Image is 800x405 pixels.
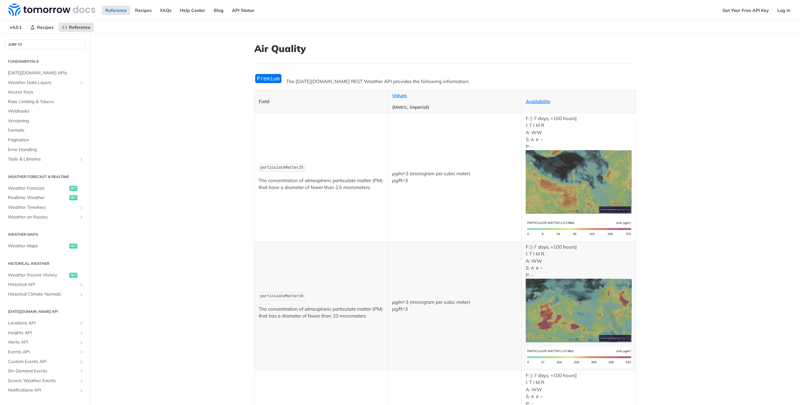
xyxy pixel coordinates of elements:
[5,203,86,212] a: Weather TimelinesShow subpages for Weather Timelines
[59,23,94,32] a: Reference
[5,280,86,289] a: Historical APIShow subpages for Historical API
[79,215,84,220] button: Show subpages for Weather on Routes
[79,359,84,364] button: Show subpages for Custom Events API
[8,330,77,336] span: Insights API
[8,272,68,278] span: Weather Recent History
[79,321,84,326] button: Show subpages for Locations API
[254,78,636,85] p: The [DATE][DOMAIN_NAME] REST Weather API provides the following information:
[526,115,632,214] p: F: [-7 days, +100 hours] I: T I M R A: WW S: ∧ ∨ ~ P: -
[526,225,632,231] span: Expand image
[69,273,77,278] span: get
[259,98,384,105] p: Field
[79,282,84,287] button: Show subpages for Historical API
[526,98,550,104] a: Availability
[526,279,632,342] img: pm10
[176,6,209,15] a: Help Center
[8,281,77,288] span: Historical API
[392,170,517,184] p: μg/m^3 (microgram per cubic meter) μg/ft^3
[79,157,84,162] button: Show subpages for Tools & Libraries
[69,195,77,200] span: get
[5,87,86,97] a: Access Keys
[5,366,86,376] a: On-Demand EventsShow subpages for On-Demand Events
[526,307,632,313] span: Expand image
[5,145,86,155] a: Error Handling
[79,205,84,210] button: Show subpages for Weather Timelines
[8,185,68,192] span: Weather Forecast
[8,3,95,16] img: Tomorrow.io Weather API Docs
[8,127,84,134] span: Formats
[5,290,86,299] a: Historical Climate NormalsShow subpages for Historical Climate Normals
[79,80,84,85] button: Show subpages for Weather Data Layers
[8,108,84,114] span: Webhooks
[8,320,77,326] span: Locations API
[5,135,86,145] a: Pagination
[526,150,632,214] img: pm25
[210,6,227,15] a: Blog
[5,193,86,202] a: Realtime Weatherget
[5,184,86,193] a: Weather Forecastget
[132,6,155,15] a: Recipes
[5,97,86,107] a: Rate Limiting & Tokens
[392,92,407,98] a: Values
[8,291,77,297] span: Historical Climate Normals
[69,24,90,30] span: Reference
[526,218,632,239] img: pm25
[8,214,77,220] span: Weather on Routes
[8,378,77,384] span: Severe Weather Events
[8,80,77,86] span: Weather Data Layers
[5,213,86,222] a: Weather on RoutesShow subpages for Weather on Routes
[79,340,84,345] button: Show subpages for Alerts API
[392,104,517,111] p: (Metric, Imperial)
[8,70,84,76] span: [DATE][DOMAIN_NAME] APIs
[5,155,86,164] a: Tools & LibrariesShow subpages for Tools & Libraries
[8,349,77,355] span: Events API
[526,179,632,185] span: Expand image
[8,118,84,124] span: Versioning
[79,378,84,383] button: Show subpages for Severe Weather Events
[5,59,86,64] h2: Fundamentals
[259,306,384,320] p: The concentration of atmospheric particulate matter (PM) that has a diameter of fewer than 10 mic...
[526,347,632,368] img: pm10
[259,164,305,172] code: particulateMatter25
[69,244,77,249] span: get
[8,359,77,365] span: Custom Events API
[392,299,517,313] p: μg/m^3 (microgram per cubic meter) μg/ft^3
[229,6,258,15] a: API Status
[27,23,57,32] a: Recipes
[5,357,86,366] a: Custom Events APIShow subpages for Custom Events API
[526,244,632,342] p: F: [-7 days, +100 hours] I: T I M R A: WW S: ∧ ∨ ~ P: -
[5,116,86,126] a: Versioning
[69,186,77,191] span: get
[79,369,84,374] button: Show subpages for On-Demand Events
[37,24,54,30] span: Recipes
[8,339,77,345] span: Alerts API
[5,107,86,116] a: Webhooks
[5,126,86,135] a: Formats
[8,195,68,201] span: Realtime Weather
[79,388,84,393] button: Show subpages for Notifications API
[5,328,86,338] a: Insights APIShow subpages for Insights API
[5,174,86,180] h2: Weather Forecast & realtime
[5,40,86,49] button: JUMP TO
[5,78,86,87] a: Weather Data LayersShow subpages for Weather Data Layers
[8,99,84,105] span: Rate Limiting & Tokens
[8,387,77,393] span: Notifications API
[8,89,84,95] span: Access Keys
[8,147,84,153] span: Error Handling
[5,386,86,395] a: Notifications APIShow subpages for Notifications API
[5,309,86,314] h2: [DATE][DOMAIN_NAME] API
[6,23,25,32] span: v4.0.1
[254,43,636,54] h1: Air Quality
[5,261,86,266] h2: Historical Weather
[5,347,86,357] a: Events APIShow subpages for Events API
[5,318,86,328] a: Locations APIShow subpages for Locations API
[8,137,84,143] span: Pagination
[8,156,77,162] span: Tools & Libraries
[259,177,384,191] p: The concentration of atmospheric particulate matter (PM) that have a diameter of fewer than 2.5 m...
[5,271,86,280] a: Weather Recent Historyget
[8,204,77,211] span: Weather Timelines
[259,292,305,300] code: particulateMatter10
[8,243,68,249] span: Weather Maps
[79,350,84,355] button: Show subpages for Events API
[5,338,86,347] a: Alerts APIShow subpages for Alerts API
